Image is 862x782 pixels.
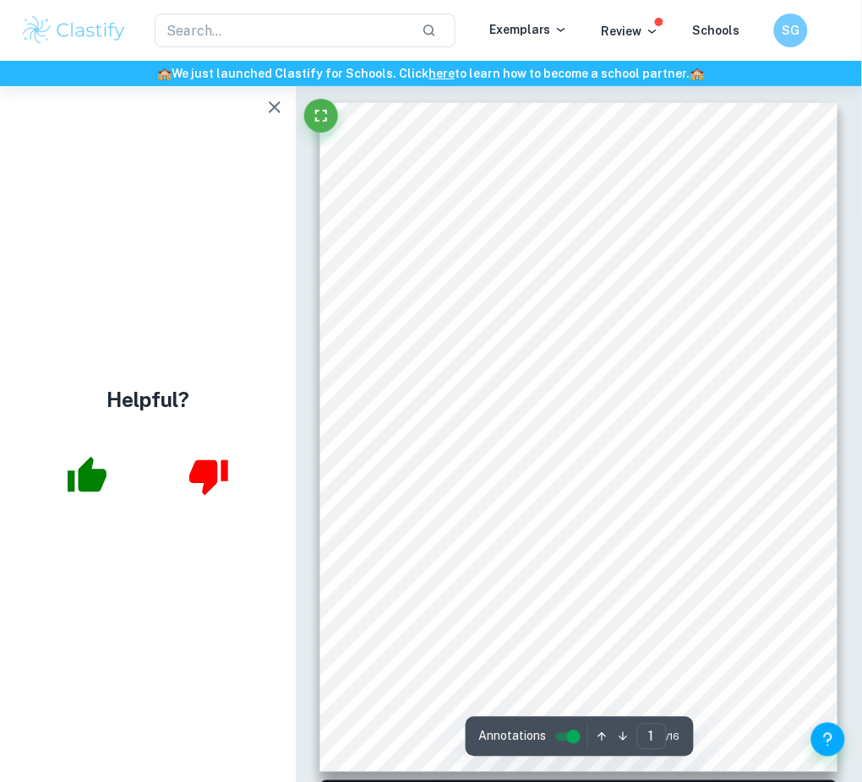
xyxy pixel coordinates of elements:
[690,67,705,80] span: 🏫
[381,666,566,676] span: School: [PERSON_NAME][GEOGRAPHIC_DATA]
[106,384,189,415] h4: Helpful?
[811,723,845,757] button: Help and Feedback
[693,24,740,37] a: Schools
[158,67,172,80] span: 🏫
[20,14,128,47] img: Clastify logo
[667,730,680,745] span: / 16
[471,405,687,418] span: Modelling COVID-19 with the SIR Model
[155,14,408,47] input: Search...
[381,692,441,702] span: Session: [DATE]
[489,20,568,39] p: Exemplars
[602,22,659,41] p: Review
[782,21,801,40] h6: SG
[774,14,808,47] button: SG
[3,64,859,83] h6: We just launched Clastify for Schools. Click to learn how to become a school partner.
[527,347,630,371] span: SL MATH IA
[304,99,338,133] button: Fullscreen
[429,67,456,80] a: here
[479,728,547,746] span: Annotations
[381,640,474,649] span: Name: [PERSON_NAME]
[772,732,777,741] span: 1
